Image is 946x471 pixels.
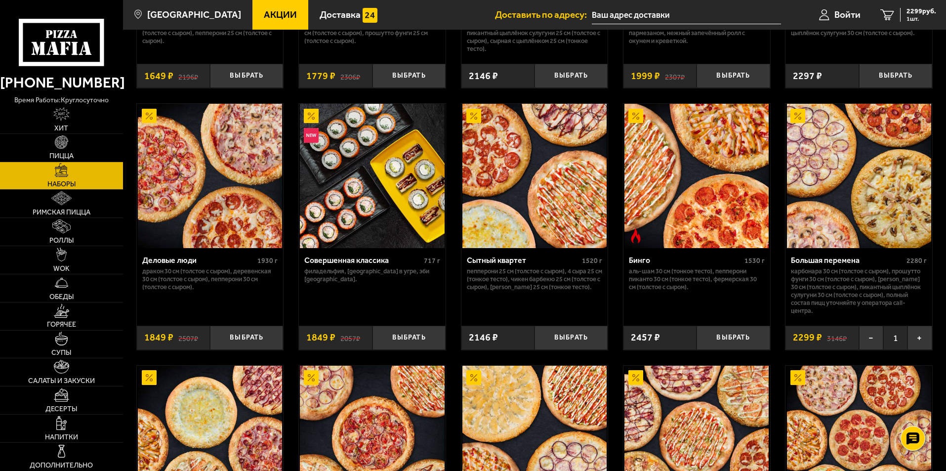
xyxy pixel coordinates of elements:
[178,333,198,343] s: 2507 ₽
[424,257,440,265] span: 717 г
[49,153,74,160] span: Пицца
[628,370,643,385] img: Акционный
[469,71,498,81] span: 2146 ₽
[467,267,603,291] p: Пепперони 25 см (толстое с сыром), 4 сыра 25 см (тонкое тесто), Чикен Барбекю 25 см (толстое с сы...
[142,109,157,124] img: Акционный
[834,10,861,19] span: Войти
[320,10,361,19] span: Доставка
[210,326,283,350] button: Выбрать
[592,6,781,24] input: Ваш адрес доставки
[461,104,608,248] a: АкционныйСытный квартет
[466,109,481,124] img: Акционный
[47,321,76,328] span: Горячее
[791,267,927,315] p: Карбонара 30 см (толстое с сыром), Прошутто Фунги 30 см (толстое с сыром), [PERSON_NAME] 30 см (т...
[340,71,360,81] s: 2306 ₽
[466,370,481,385] img: Акционный
[304,109,319,124] img: Акционный
[906,8,936,15] span: 2299 руб.
[45,434,78,441] span: Напитки
[631,71,660,81] span: 1999 ₽
[306,71,335,81] span: 1779 ₽
[467,14,603,53] p: Мясная с грибами 25 см (тонкое тесто), Пепперони Пиканто 25 см (тонкое тесто), Пикантный цыплёнок...
[628,109,643,124] img: Акционный
[883,326,907,350] span: 1
[623,104,770,248] a: АкционныйОстрое блюдоБинго
[138,104,282,248] img: Деловые люди
[631,333,660,343] span: 2457 ₽
[300,104,444,248] img: Совершенная классика
[304,267,440,283] p: Филадельфия, [GEOGRAPHIC_DATA] в угре, Эби [GEOGRAPHIC_DATA].
[697,326,770,350] button: Выбрать
[142,256,255,265] div: Деловые люди
[495,10,592,19] span: Доставить по адресу:
[790,370,805,385] img: Акционный
[28,378,95,385] span: Салаты и закуски
[54,125,68,132] span: Хит
[53,265,70,272] span: WOK
[142,267,278,291] p: Дракон 30 см (толстое с сыром), Деревенская 30 см (толстое с сыром), Пепперони 30 см (толстое с с...
[144,71,173,81] span: 1649 ₽
[582,257,602,265] span: 1520 г
[629,256,742,265] div: Бинго
[51,349,71,356] span: Супы
[178,71,198,81] s: 2196 ₽
[535,64,608,88] button: Выбрать
[793,71,822,81] span: 2297 ₽
[744,257,765,265] span: 1530 г
[304,370,319,385] img: Акционный
[859,64,932,88] button: Выбрать
[264,10,297,19] span: Акции
[49,237,74,244] span: Роллы
[462,104,607,248] img: Сытный квартет
[793,333,822,343] span: 2299 ₽
[304,128,319,143] img: Новинка
[907,326,932,350] button: +
[47,181,76,188] span: Наборы
[299,104,446,248] a: АкционныйНовинкаСовершенная классика
[45,406,77,413] span: Десерты
[790,109,805,124] img: Акционный
[30,462,93,469] span: Дополнительно
[33,209,90,216] span: Римская пицца
[142,370,157,385] img: Акционный
[785,104,932,248] a: АкционныйБольшая перемена
[210,64,283,88] button: Выбрать
[859,326,883,350] button: −
[147,10,241,19] span: [GEOGRAPHIC_DATA]
[624,104,769,248] img: Бинго
[906,257,927,265] span: 2280 г
[372,64,446,88] button: Выбрать
[137,104,284,248] a: АкционныйДеловые люди
[827,333,847,343] s: 3146 ₽
[535,326,608,350] button: Выбрать
[628,228,643,243] img: Острое блюдо
[257,257,278,265] span: 1930 г
[665,71,685,81] s: 2307 ₽
[144,333,173,343] span: 1849 ₽
[467,256,580,265] div: Сытный квартет
[306,333,335,343] span: 1849 ₽
[791,256,904,265] div: Большая перемена
[304,256,421,265] div: Совершенная классика
[787,104,931,248] img: Большая перемена
[906,16,936,22] span: 1 шт.
[49,294,74,300] span: Обеды
[629,267,765,291] p: Аль-Шам 30 см (тонкое тесто), Пепперони Пиканто 30 см (тонкое тесто), Фермерская 30 см (толстое с...
[372,326,446,350] button: Выбрать
[363,8,377,23] img: 15daf4d41897b9f0e9f617042186c801.svg
[697,64,770,88] button: Выбрать
[469,333,498,343] span: 2146 ₽
[340,333,360,343] s: 2057 ₽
